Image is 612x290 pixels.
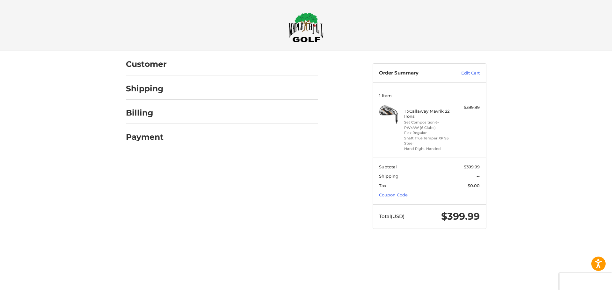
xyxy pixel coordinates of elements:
h2: Payment [126,132,164,142]
img: Maple Hill Golf [288,12,324,42]
span: $0.00 [468,183,480,188]
div: $399.99 [455,104,480,111]
iframe: Google Customer Reviews [559,273,612,290]
a: Coupon Code [379,192,408,197]
h2: Customer [126,59,167,69]
a: Edit Cart [448,70,480,76]
h2: Billing [126,108,163,118]
h4: 1 x Callaway Mavrik 22 Irons [404,109,453,119]
h3: 1 Item [379,93,480,98]
span: Total (USD) [379,213,404,219]
li: Flex Regular [404,130,453,136]
li: Shaft True Temper XP 95 Steel [404,136,453,146]
span: -- [477,173,480,179]
li: Hand Right-Handed [404,146,453,152]
h2: Shipping [126,84,164,94]
span: $399.99 [464,164,480,169]
span: $399.99 [441,210,480,222]
span: Subtotal [379,164,397,169]
li: Set Composition 6-PW+AW (6 Clubs) [404,120,453,130]
h3: Order Summary [379,70,448,76]
span: Tax [379,183,386,188]
span: Shipping [379,173,398,179]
